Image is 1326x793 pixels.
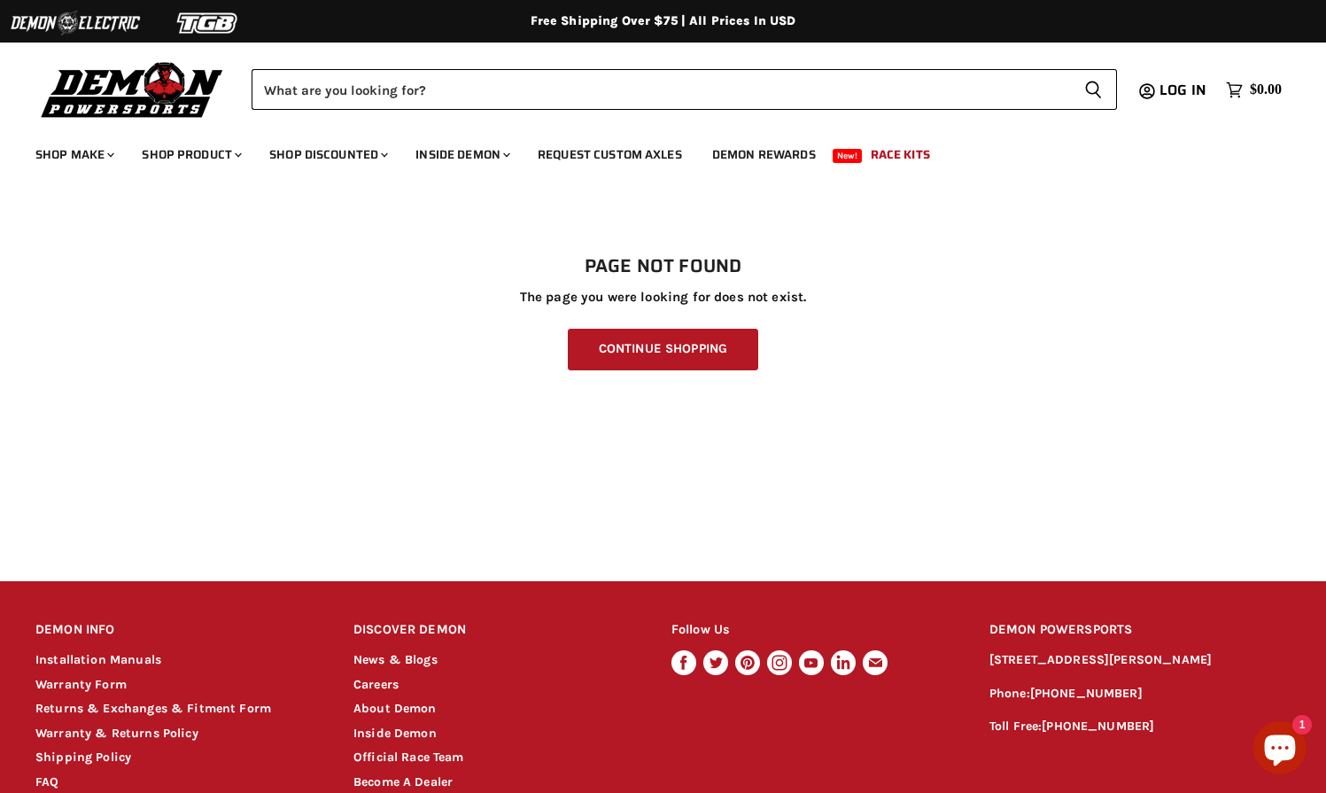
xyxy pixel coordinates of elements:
[989,650,1291,671] p: [STREET_ADDRESS][PERSON_NAME]
[1152,82,1217,98] a: Log in
[1042,719,1154,734] a: [PHONE_NUMBER]
[22,129,1277,173] ul: Main menu
[1030,686,1143,701] a: [PHONE_NUMBER]
[35,701,271,716] a: Returns & Exchanges & Fitment Form
[252,69,1117,110] form: Product
[128,136,252,173] a: Shop Product
[1248,721,1312,779] inbox-online-store-chat: Shopify online store chat
[524,136,695,173] a: Request Custom Axles
[35,290,1291,305] p: The page you were looking for does not exist.
[1159,79,1206,101] span: Log in
[353,701,437,716] a: About Demon
[142,6,275,40] img: TGB Logo 2
[1250,82,1282,98] span: $0.00
[989,717,1291,737] p: Toll Free:
[252,69,1070,110] input: Search
[35,726,198,741] a: Warranty & Returns Policy
[9,6,142,40] img: Demon Electric Logo 2
[989,684,1291,704] p: Phone:
[35,750,131,765] a: Shipping Policy
[35,652,161,667] a: Installation Manuals
[35,774,58,789] a: FAQ
[833,149,863,163] span: New!
[35,677,127,692] a: Warranty Form
[857,136,943,173] a: Race Kits
[256,136,399,173] a: Shop Discounted
[353,652,438,667] a: News & Blogs
[353,774,453,789] a: Become A Dealer
[353,677,399,692] a: Careers
[671,610,956,651] h2: Follow Us
[699,136,829,173] a: Demon Rewards
[353,726,437,741] a: Inside Demon
[35,256,1291,277] h1: Page not found
[35,610,320,651] h2: DEMON INFO
[35,58,229,121] img: Demon Powersports
[22,136,125,173] a: Shop Make
[568,329,758,370] a: Continue Shopping
[353,610,638,651] h2: DISCOVER DEMON
[1217,77,1291,103] a: $0.00
[402,136,521,173] a: Inside Demon
[1070,69,1117,110] button: Search
[353,750,464,765] a: Official Race Team
[989,610,1291,651] h2: DEMON POWERSPORTS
